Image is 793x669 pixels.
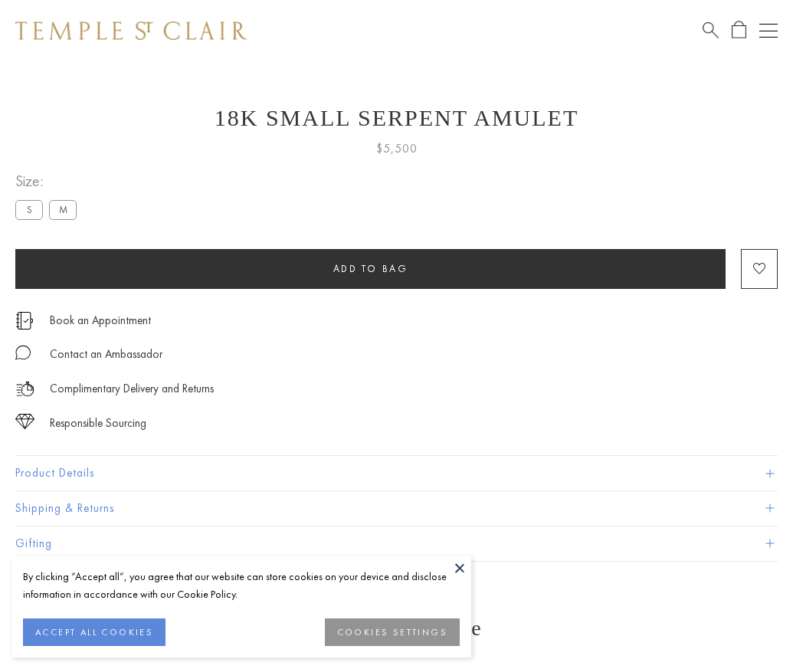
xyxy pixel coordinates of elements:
label: M [49,200,77,219]
button: Open navigation [759,21,778,40]
span: Add to bag [333,262,408,275]
a: Search [703,21,719,40]
a: Book an Appointment [50,312,151,329]
img: icon_sourcing.svg [15,414,34,429]
a: Open Shopping Bag [732,21,746,40]
img: icon_delivery.svg [15,379,34,398]
span: $5,500 [376,139,418,159]
button: COOKIES SETTINGS [325,618,460,646]
label: S [15,200,43,219]
button: Gifting [15,526,778,561]
span: Size: [15,169,83,194]
div: Responsible Sourcing [50,414,146,433]
h1: 18K Small Serpent Amulet [15,105,778,131]
img: MessageIcon-01_2.svg [15,345,31,360]
div: By clicking “Accept all”, you agree that our website can store cookies on your device and disclos... [23,568,460,603]
div: Contact an Ambassador [50,345,162,364]
p: Complimentary Delivery and Returns [50,379,214,398]
button: Add to bag [15,249,726,289]
img: Temple St. Clair [15,21,247,40]
button: ACCEPT ALL COOKIES [23,618,165,646]
button: Shipping & Returns [15,491,778,526]
img: icon_appointment.svg [15,312,34,330]
button: Product Details [15,456,778,490]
